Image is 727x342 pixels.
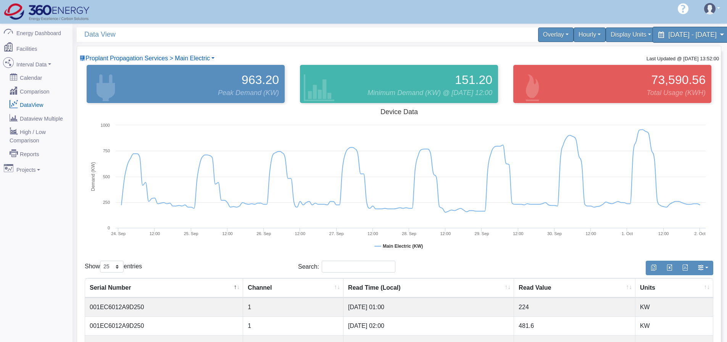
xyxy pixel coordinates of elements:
th: Serial Number : activate to sort column descending [85,278,243,298]
th: Read Value : activate to sort column ascending [514,278,635,298]
text: 12:00 [658,231,669,236]
small: Last Updated @ [DATE] 13:52:00 [646,56,719,61]
text: 0 [108,226,110,230]
a: Proplant Propagation Services > Main Electric [79,55,214,61]
tspan: 24. Sep [111,231,126,236]
div: Hourly [574,27,606,42]
input: Search: [322,261,395,273]
text: 750 [103,148,110,153]
text: 12:00 [222,231,233,236]
span: 151.20 [455,71,492,89]
tspan: 1. Oct [622,231,633,236]
tspan: 2. Oct [694,231,705,236]
text: 12:00 [585,231,596,236]
span: 73,590.56 [651,71,706,89]
tspan: 27. Sep [329,231,344,236]
text: 12:00 [368,231,378,236]
span: [DATE] - [DATE] [668,31,716,38]
div: Display Units [606,27,656,42]
td: 1 [243,298,343,316]
td: KW [635,298,713,316]
select: Showentries [100,261,124,273]
text: 12:00 [513,231,524,236]
td: 224 [514,298,635,316]
text: 1000 [101,123,110,127]
td: [DATE] 02:00 [343,316,514,335]
td: KW [635,316,713,335]
tspan: Demand (KW) [90,162,96,191]
text: 12:00 [295,231,306,236]
tspan: 30. Sep [547,231,562,236]
text: 500 [103,174,110,179]
button: Generate PDF [677,261,693,275]
button: Show/Hide Columns [693,261,713,275]
td: [DATE] 01:00 [343,298,514,316]
label: Search: [298,261,395,273]
label: Show entries [85,261,142,273]
tspan: 28. Sep [402,231,416,236]
th: Read Time (Local) : activate to sort column ascending [343,278,514,298]
text: 250 [103,200,110,205]
div: Overlay [538,27,574,42]
tspan: 26. Sep [256,231,271,236]
tspan: 25. Sep [184,231,198,236]
tspan: Device Data [380,108,418,116]
th: Channel : activate to sort column ascending [243,278,343,298]
span: Device List [85,55,210,61]
img: user-3.svg [704,3,716,15]
td: 001EC6012A9D250 [85,316,243,335]
td: 481.6 [514,316,635,335]
text: 12:00 [150,231,160,236]
span: 963.20 [242,71,279,89]
th: Units : activate to sort column ascending [635,278,713,298]
td: 001EC6012A9D250 [85,298,243,316]
span: Total Usage (KWH) [647,88,706,98]
button: Export to Excel [661,261,677,275]
td: 1 [243,316,343,335]
span: Peak Demand (KW) [218,88,279,98]
button: Copy to clipboard [646,261,662,275]
text: 12:00 [440,231,451,236]
span: Data View [84,27,403,42]
tspan: 29. Sep [475,231,489,236]
span: Minimum Demand (KW) @ [DATE] 12:00 [368,88,492,98]
tspan: Main Electric (KW) [383,244,423,249]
